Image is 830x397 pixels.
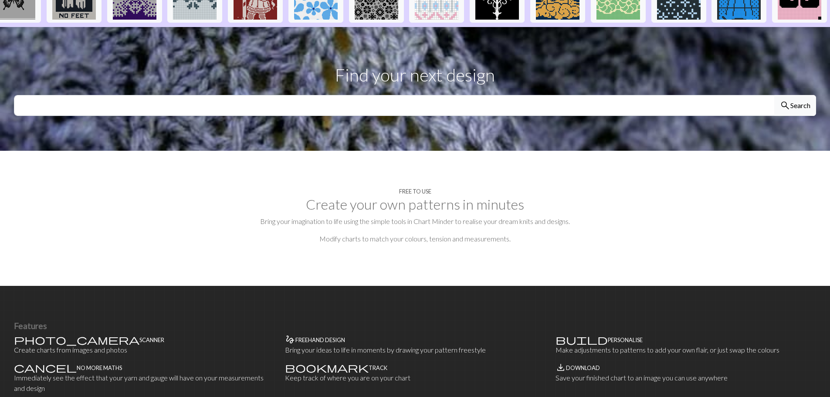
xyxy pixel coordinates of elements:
[14,333,139,346] span: photo_camera
[14,361,77,373] span: cancel
[556,345,816,355] p: Make adjustments to patterns to add your own flair, or just swap the colours
[556,333,608,346] span: build
[608,337,643,343] h4: Personalise
[14,62,816,88] p: Find your next design
[285,333,295,346] span: gesture
[285,373,545,383] p: Keep track of where you are on your chart
[369,365,387,371] h4: Track
[285,361,369,373] span: bookmark
[556,361,566,373] span: save_alt
[285,345,545,355] p: Bring your ideas to life in moments by drawing your pattern freestyle
[774,95,816,116] button: Search
[139,337,164,343] h4: Scanner
[14,321,816,331] h3: Features
[14,216,816,227] p: Bring your imagination to life using the simple tools in Chart Minder to realise your dream knits...
[14,196,816,213] h2: Create your own patterns in minutes
[556,373,816,383] p: Save your finished chart to an image you can use anywhere
[14,345,274,355] p: Create charts from images and photos
[780,99,790,112] span: search
[77,365,122,371] h4: No more maths
[295,337,345,343] h4: Freehand design
[14,373,274,394] p: Immediately see the effect that your yarn and gauge will have on your measurements and design
[14,234,816,244] p: Modify charts to match your colours, tension and measurements.
[399,188,431,195] h4: Free to use
[566,365,600,371] h4: Download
